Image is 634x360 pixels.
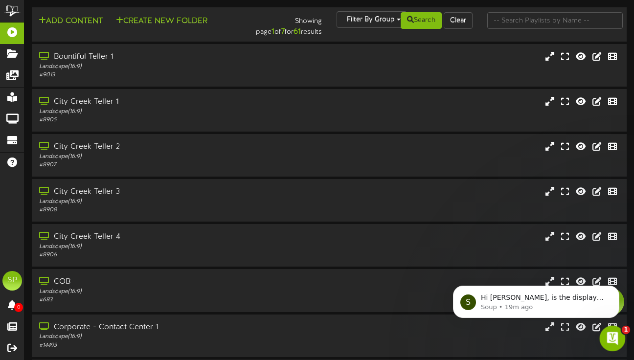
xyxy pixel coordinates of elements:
div: Landscape ( 16:9 ) [39,198,272,206]
div: Landscape ( 16:9 ) [39,288,272,296]
div: City Creek Teller 3 [39,186,272,198]
div: Corporate - Contact Center 1 [39,322,272,333]
div: Bountiful Teller 1 [39,51,272,63]
button: Clear [444,12,473,29]
div: Landscape ( 16:9 ) [39,243,272,251]
div: # 683 [39,296,272,304]
iframe: Intercom notifications message [438,265,634,334]
button: Add Content [36,15,106,27]
span: 1 [622,326,631,335]
div: Landscape ( 16:9 ) [39,333,272,341]
strong: 1 [272,27,274,36]
div: # 8905 [39,116,272,124]
div: # 8906 [39,251,272,259]
div: SP [2,271,22,291]
strong: 7 [281,27,285,36]
button: Filter By Group [337,11,407,28]
button: Create New Folder [113,15,210,27]
div: # 14493 [39,341,272,350]
div: City Creek Teller 2 [39,141,272,153]
div: City Creek Teller 4 [39,231,272,243]
button: Search [401,12,442,29]
div: # 8907 [39,161,272,169]
strong: 61 [294,27,301,36]
iframe: Intercom live chat [600,326,626,352]
input: -- Search Playlists by Name -- [487,12,623,29]
span: 0 [14,303,23,312]
div: Landscape ( 16:9 ) [39,108,272,116]
div: COB [39,276,272,288]
div: Landscape ( 16:9 ) [39,153,272,161]
div: # 8908 [39,206,272,214]
div: # 9013 [39,71,272,79]
div: Showing page of for results [229,11,329,38]
div: Landscape ( 16:9 ) [39,63,272,71]
div: City Creek Teller 1 [39,96,272,108]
